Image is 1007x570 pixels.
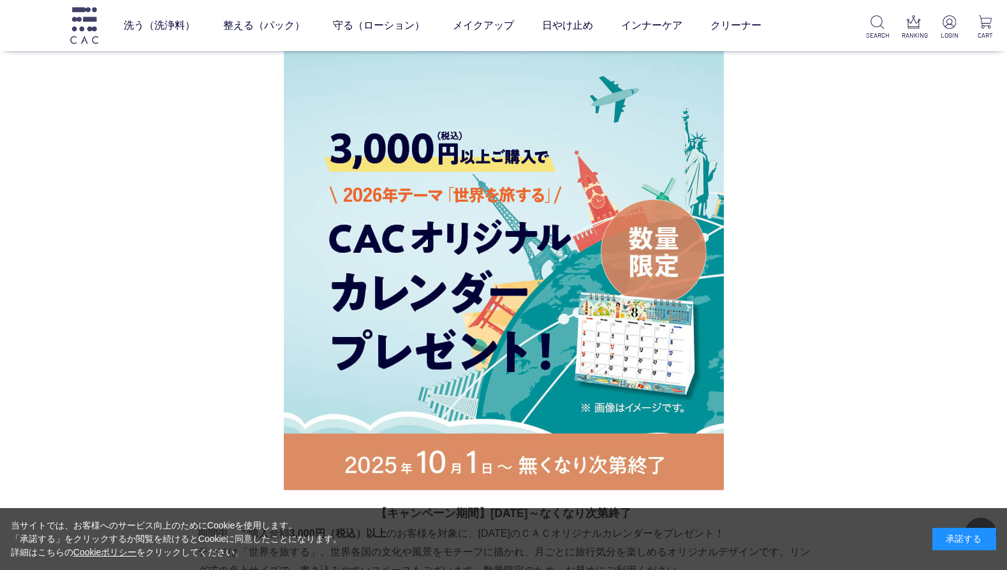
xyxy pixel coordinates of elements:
[902,31,925,40] p: RANKING
[974,15,997,40] a: CART
[710,8,761,43] a: クリーナー
[542,8,593,43] a: 日やけ止め
[932,528,996,550] div: 承諾する
[68,7,100,43] img: logo
[198,503,810,523] p: 【キャンペーン期間】[DATE]～なくなり次第終了
[11,519,342,559] div: 当サイトでは、お客様へのサービス向上のためにCookieを使用します。 「承諾する」をクリックするか閲覧を続けるとCookieに同意したことになります。 詳細はこちらの をクリックしてください。
[937,31,960,40] p: LOGIN
[902,15,925,40] a: RANKING
[333,8,425,43] a: 守る（ローション）
[974,31,997,40] p: CART
[453,8,514,43] a: メイクアップ
[73,547,137,557] a: Cookieポリシー
[866,15,889,40] a: SEARCH
[866,31,889,40] p: SEARCH
[124,8,195,43] a: 洗う（洗浄料）
[621,8,682,43] a: インナーケア
[223,8,305,43] a: 整える（パック）
[284,50,724,490] img: 卓上カレンダー プレゼントキャンペーン
[937,15,960,40] a: LOGIN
